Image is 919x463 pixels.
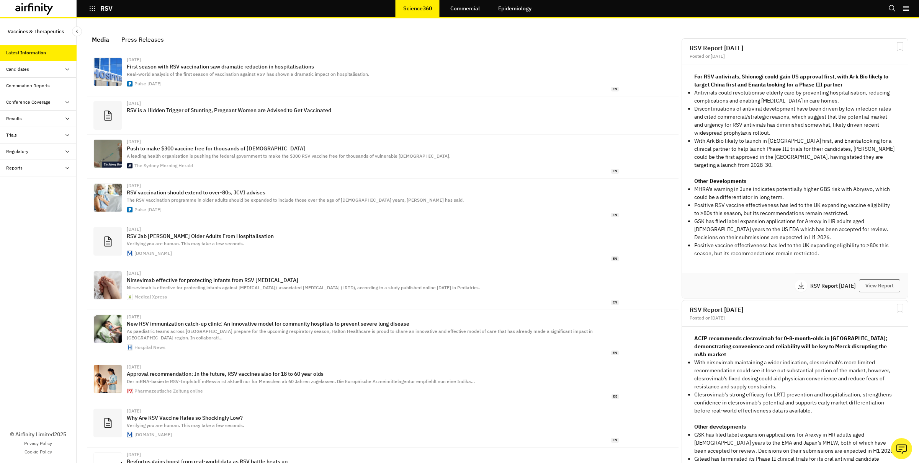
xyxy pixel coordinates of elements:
svg: Bookmark Report [895,303,905,313]
span: en [611,213,619,218]
p: Why Are RSV Vaccine Rates so Shockingly Low? [127,415,619,421]
img: cropped-PULSE-app-icon_512x512px-180x180.jpg [127,81,132,86]
div: [DATE] [127,227,619,231]
div: Posted on [DATE] [690,54,900,59]
button: RSV [89,2,113,15]
div: Conference Coverage [6,99,51,106]
img: c3065dcae6128d06edaa8dd9314625ad471cb6cb [94,140,122,168]
div: Press Releases [121,34,164,45]
button: View Report [859,279,900,292]
a: [DATE]New RSV immunization catch-up clinic: An innovative model for community hospitals to preven... [87,310,679,360]
div: [DATE] [127,271,619,276]
div: Combination Reports [6,82,50,89]
span: en [611,169,619,174]
span: Nirsevimab is effective for protecting infants against [MEDICAL_DATA])-associated [MEDICAL_DATA] ... [127,285,480,290]
div: Candidates [6,66,29,73]
a: Privacy Policy [24,440,52,447]
p: © Airfinity Limited 2025 [10,430,66,439]
strong: For RSV antivirals, Shionogi could gain US approval first, with Ark Bio likely to target China fi... [694,73,888,88]
span: en [611,256,619,261]
p: Push to make $300 vaccine free for thousands of [DEMOGRAPHIC_DATA] [127,145,619,152]
strong: Other developments [694,423,746,430]
p: New RSV immunization catch-up clinic: An innovative model for community hospitals to prevent seve... [127,321,619,327]
li: Positive vaccine effectiveness has led to the UK expanding eligibility to ≥80s this season, but i... [694,241,896,258]
strong: Other Developments [694,178,746,184]
a: [DATE]Why Are RSV Vaccine Rates so Shockingly Low?Verifying you are human. This may take a few se... [87,404,679,448]
a: Cookie Policy [25,448,52,455]
div: [DATE] [127,101,619,106]
div: [DATE] [127,57,619,62]
div: [DATE] [127,365,619,369]
span: Real-world analysis of the first season of vaccination against RSV has shown a dramatic impact on... [127,71,369,77]
p: Science360 [403,5,432,11]
p: RSV is a Hidden Trigger of Stunting, Pregnant Women are Advised to Get Vaccinated [127,107,619,113]
div: [DATE] [127,139,619,144]
p: Clesrovimab’s strong efficacy for LRTI prevention and hospitalisation, strengthens confidence in ... [694,391,896,415]
img: smh.ico [127,163,132,168]
p: With Ark Bio likely to launch in [GEOGRAPHIC_DATA] first, and Enanta looking for a clinical partn... [694,137,896,169]
p: Vaccines & Therapeutics [8,24,64,39]
div: [DATE] [127,315,619,319]
button: Ask our analysts [891,438,912,459]
a: [DATE]RSV vaccination should extend to over-80s, JCVI advisesThe RSV vaccination programme in old... [87,179,679,222]
img: nirsevimab-effective-f.jpg [94,271,122,299]
strong: ACIP recommends clesrovimab for 0-8-month-olds in [GEOGRAPHIC_DATA]; demonstrating convenience an... [694,335,888,358]
div: Pulse [DATE] [134,207,162,212]
div: Pharmazeutische Zeitung online [134,389,203,393]
div: Media [92,34,109,45]
div: [DATE] [127,183,619,188]
li: Positive RSV vaccine effectiveness has led to the UK expanding vaccine eligibility to ≥80s this s... [694,201,896,217]
p: Approval recommendation: In the future, RSV vaccines also for 18 to 60 year olds [127,371,619,377]
div: [DATE] [127,409,619,413]
span: Verifying you are human. This may take a few seconds. [127,241,244,246]
p: GSK has filed label expansion applications for Arexvy in HR adults aged [DEMOGRAPHIC_DATA] years ... [694,431,896,455]
img: apple-touch-icon-pz.png [127,388,132,394]
div: Medical Xpress [134,295,167,299]
p: Discontinuations of antiviral development have been driven by low infection rates and cited comme... [694,105,896,137]
p: RSV Report [DATE] [810,283,859,289]
svg: Bookmark Report [895,42,905,51]
a: [DATE]Approval recommendation: In the future, RSV vaccines also for 18 to 60 year oldsDer mRNA-ba... [87,360,679,404]
div: Reports [6,165,23,171]
p: First season with RSV vaccination saw dramatic reduction in hospitalisations [127,64,619,70]
a: [DATE]RSV Jab [PERSON_NAME] Older Adults From HospitalisationVerifying you are human. This may ta... [87,222,679,266]
span: Der mRNA-basierte RSV-Impfstoff mResvia ist aktuell nur für Menschen ab 60 Jahren zugelassen. Die... [127,378,475,384]
div: Posted on [DATE] [690,316,900,320]
div: [DATE] [127,452,619,457]
a: [DATE]First season with RSV vaccination saw dramatic reduction in hospitalisationsReal-world anal... [87,53,679,96]
div: Hospital News [134,345,165,350]
span: en [611,438,619,443]
li: MHRA’s warning in June indicates potentially higher GBS risk with Abrysvo, which could be a diffe... [694,185,896,201]
button: Close Sidebar [72,26,82,36]
img: faviconV2 [127,432,132,437]
span: en [611,351,619,355]
span: As paediatric teams across [GEOGRAPHIC_DATA] prepare for the upcoming respiratory season, Halton ... [127,328,593,341]
a: [DATE]RSV is a Hidden Trigger of Stunting, Pregnant Women are Advised to Get Vaccinated [87,96,679,135]
img: web-app-manifest-512x512.png [127,294,132,300]
p: RSV Jab [PERSON_NAME] Older Adults From Hospitalisation [127,233,619,239]
img: csm_56685_fc8b4ca8d6.jpg [94,365,122,393]
span: de [612,394,619,399]
div: [DOMAIN_NAME] [134,432,172,437]
a: [DATE]Push to make $300 vaccine free for thousands of [DEMOGRAPHIC_DATA]A leading health organisa... [87,135,679,178]
span: A leading health organisation is pushing the federal government to make the $300 RSV vaccine free... [127,153,450,159]
span: en [611,300,619,305]
div: Trials [6,132,17,139]
div: Pulse [DATE] [134,82,162,86]
p: RSV vaccination should extend to over-80s, JCVI advises [127,189,619,196]
img: PCNs-should-prioritise-vaccination-of-care-home-residents.jpg [94,184,122,212]
img: cropped-PULSE-app-icon_512x512px-180x180.jpg [127,207,132,212]
p: RSV [100,5,113,12]
div: Results [6,115,22,122]
p: With nirsevimab maintaining a wider indication, clesrovimab’s more limited recommendation could s... [694,359,896,391]
h2: RSV Report [DATE] [690,45,900,51]
a: [DATE]Nirsevimab effective for protecting infants from RSV [MEDICAL_DATA]Nirsevimab is effective ... [87,266,679,310]
h2: RSV Report [DATE] [690,306,900,313]
li: GSK has filed label expansion applications for Arexvy in HR adults aged [DEMOGRAPHIC_DATA] years ... [694,217,896,241]
p: Antivirals could revolutionise elderly care by preventing hospitalisation, reducing complications... [694,89,896,105]
span: Verifying you are human. This may take a few seconds. [127,422,244,428]
div: Regulatory [6,148,28,155]
button: Search [888,2,896,15]
p: Nirsevimab effective for protecting infants from RSV [MEDICAL_DATA] [127,277,619,283]
div: [DOMAIN_NAME] [134,251,172,256]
